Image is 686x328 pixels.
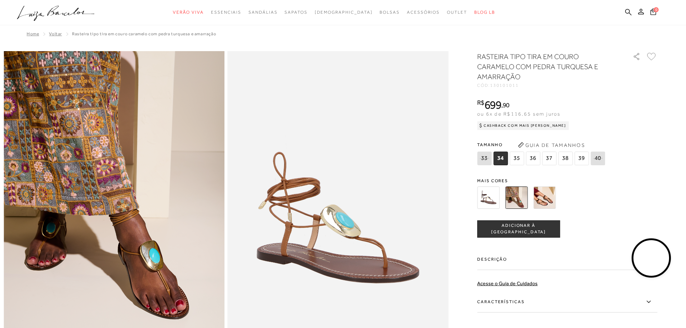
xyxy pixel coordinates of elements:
span: ADICIONAR À [GEOGRAPHIC_DATA] [477,223,560,235]
span: Mais cores [477,179,657,183]
i: R$ [477,99,484,106]
span: 34 [493,152,508,165]
span: Essenciais [211,10,241,15]
span: Bolsas [380,10,400,15]
span: Tamanho [477,139,607,150]
a: noSubCategoriesText [315,6,373,19]
a: noSubCategoriesText [248,6,277,19]
a: noSubCategoriesText [380,6,400,19]
a: Acesse o Guia de Cuidados [477,280,538,286]
div: Cashback com Mais [PERSON_NAME] [477,121,569,130]
a: noSubCategoriesText [284,6,307,19]
span: 40 [591,152,605,165]
img: RASTEIRA TIPO TIRA EM COURO CARAMELO COM PEDRA TURQUESA E AMARRAÇÃO [505,187,528,209]
a: Voltar [49,31,62,36]
a: Home [27,31,39,36]
a: noSubCategoriesText [447,6,467,19]
span: 90 [503,101,510,109]
span: 35 [510,152,524,165]
a: noSubCategoriesText [211,6,241,19]
span: Sapatos [284,10,307,15]
label: Descrição [477,249,657,270]
span: Sandálias [248,10,277,15]
span: 38 [558,152,573,165]
span: Verão Viva [173,10,204,15]
span: RASTEIRA TIPO TIRA EM COURO CARAMELO COM PEDRA TURQUESA E AMARRAÇÃO [72,31,216,36]
i: , [501,102,510,108]
img: RASTEIRA TIPO TIRA EM COURO PRETO COM PEDRA VERMELHA E AMARRAÇÃO [533,187,556,209]
span: 37 [542,152,556,165]
img: RASTEIRA TIPO TIRA EM COURO CAFÉ COM PEDRA AZUL E AMARRAÇÃO [477,187,499,209]
button: 0 [648,8,658,18]
button: ADICIONAR À [GEOGRAPHIC_DATA] [477,220,560,238]
span: 0 [654,7,659,12]
span: 130101011 [490,83,519,88]
span: ou 6x de R$116,65 sem juros [477,111,560,117]
a: noSubCategoriesText [173,6,204,19]
span: Outlet [447,10,467,15]
a: BLOG LB [474,6,495,19]
div: CÓD: [477,83,621,87]
a: noSubCategoriesText [407,6,440,19]
span: 39 [574,152,589,165]
span: [DEMOGRAPHIC_DATA] [315,10,373,15]
button: Guia de Tamanhos [515,139,587,151]
span: 699 [484,98,501,111]
label: Características [477,292,657,313]
span: BLOG LB [474,10,495,15]
span: 36 [526,152,540,165]
span: Acessórios [407,10,440,15]
span: 33 [477,152,492,165]
h1: RASTEIRA TIPO TIRA EM COURO CARAMELO COM PEDRA TURQUESA E AMARRAÇÃO [477,51,612,82]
